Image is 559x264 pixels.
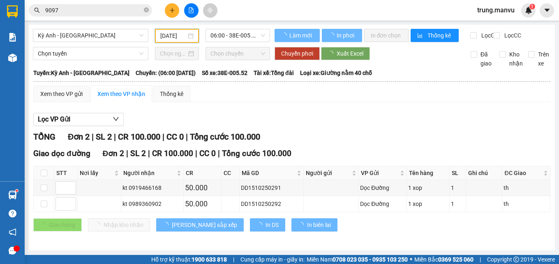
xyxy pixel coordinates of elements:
[122,199,182,208] div: kt 0989360902
[471,5,521,15] span: trung.manvu
[9,228,16,236] span: notification
[114,132,116,142] span: |
[417,33,424,39] span: bar-chart
[321,47,370,60] button: Xuất Excel
[480,255,481,264] span: |
[33,218,82,231] button: Giao hàng
[88,218,150,231] button: Nhập kho nhận
[185,198,220,210] div: 50.000
[195,149,197,158] span: |
[130,149,146,158] span: SL 2
[8,33,17,42] img: solution-icon
[163,222,172,228] span: loading
[9,247,16,255] span: message
[241,199,303,208] div: DD1510250292
[360,183,405,192] div: Dọc Đường
[275,47,320,60] button: Chuyển phơi
[540,3,554,18] button: caret-down
[328,33,335,38] span: loading
[151,255,227,264] span: Hỗ trợ kỹ thuật:
[9,210,16,217] span: question-circle
[34,7,40,13] span: search
[451,199,464,208] div: 1
[165,3,179,18] button: plus
[504,168,541,178] span: ĐC Giao
[184,166,222,180] th: CR
[535,50,552,68] span: Trên xe
[337,49,363,58] span: Xuất Excel
[450,166,466,180] th: SL
[254,68,294,77] span: Tài xế: Tổng đài
[307,220,331,229] span: In biên lai
[38,47,143,60] span: Chọn tuyến
[8,191,17,199] img: warehouse-icon
[79,48,147,65] div: Nhận: Bến Xe Nước Ngầm
[144,7,149,12] span: close-circle
[427,31,452,40] span: Thống kê
[186,132,188,142] span: |
[144,7,149,14] span: close-circle
[501,31,522,40] span: Lọc CC
[199,149,216,158] span: CC 0
[360,199,405,208] div: Dọc Đường
[298,222,307,228] span: loading
[166,132,184,142] span: CC 0
[44,35,109,44] text: VPKA1510250315
[118,132,160,142] span: CR 100.000
[113,116,119,122] span: down
[68,132,90,142] span: Đơn 2
[240,180,304,196] td: DD1510250291
[506,50,526,68] span: Kho nhận
[307,255,408,264] span: Miền Nam
[250,218,285,231] button: In DS
[218,149,220,158] span: |
[162,132,164,142] span: |
[33,113,124,126] button: Lọc VP Gửi
[504,183,548,192] div: th
[16,189,18,192] sup: 1
[240,196,304,212] td: DD1510250292
[408,183,448,192] div: 1 xop
[122,183,182,192] div: kt 0919466168
[45,6,142,15] input: Tìm tên, số ĐT hoặc mã đơn
[478,31,499,40] span: Lọc CR
[185,182,220,194] div: 50.000
[152,149,193,158] span: CR 100.000
[188,7,194,13] span: file-add
[38,29,143,42] span: Kỳ Anh - Hà Nội
[411,29,459,42] button: bar-chartThống kê
[281,33,288,38] span: loading
[33,132,55,142] span: TỔNG
[306,168,350,178] span: Người gửi
[207,7,213,13] span: aim
[40,89,83,98] div: Xem theo VP gửi
[359,180,407,196] td: Dọc Đường
[438,256,474,263] strong: 0369 525 060
[504,199,548,208] div: th
[156,218,244,231] button: [PERSON_NAME] sắp xếp
[525,7,532,14] img: icon-new-feature
[359,196,407,212] td: Dọc Đường
[136,68,196,77] span: Chuyến: (06:00 [DATE])
[451,183,464,192] div: 1
[190,132,260,142] span: Tổng cước 100.000
[210,47,265,60] span: Chọn chuyến
[33,70,129,76] b: Tuyến: Kỳ Anh - [GEOGRAPHIC_DATA]
[529,4,535,9] sup: 1
[126,149,128,158] span: |
[233,255,234,264] span: |
[291,218,337,231] button: In biên lai
[222,149,291,158] span: Tổng cước 100.000
[38,114,70,124] span: Lọc VP Gửi
[169,7,175,13] span: plus
[337,31,356,40] span: In phơi
[33,149,90,158] span: Giao dọc đường
[6,48,74,65] div: Gửi: Văn phòng Kỳ Anh
[414,255,474,264] span: Miền Bắc
[543,7,551,14] span: caret-down
[160,31,187,40] input: 14/10/2025
[289,31,313,40] span: Làm mới
[160,89,183,98] div: Thống kê
[54,166,78,180] th: STT
[531,4,534,9] span: 1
